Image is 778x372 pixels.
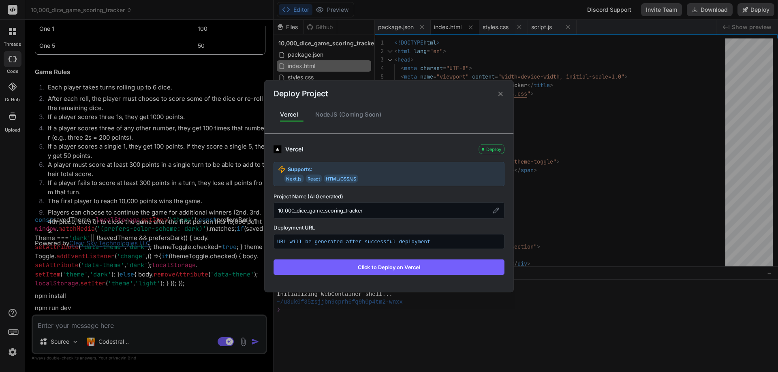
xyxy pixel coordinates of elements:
[274,88,328,100] h2: Deploy Project
[492,206,500,215] button: Edit project name
[274,223,504,231] label: Deployment URL
[274,193,504,200] label: Project Name (AI Generated)
[309,106,388,123] div: NodeJS (Coming Soon)
[306,174,322,183] span: React
[479,144,504,154] div: Deploy
[274,145,281,153] img: logo
[274,259,504,274] button: Click to Deploy on Vercel
[288,165,313,173] strong: Supports:
[284,174,304,183] span: Next.js
[277,238,501,245] p: URL will be generated after successful deployment
[285,145,475,153] div: Vercel
[274,202,504,219] div: 10,000_dice_game_scoring_tracker
[274,106,305,123] div: Vercel
[324,174,358,183] span: HTML/CSS/JS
